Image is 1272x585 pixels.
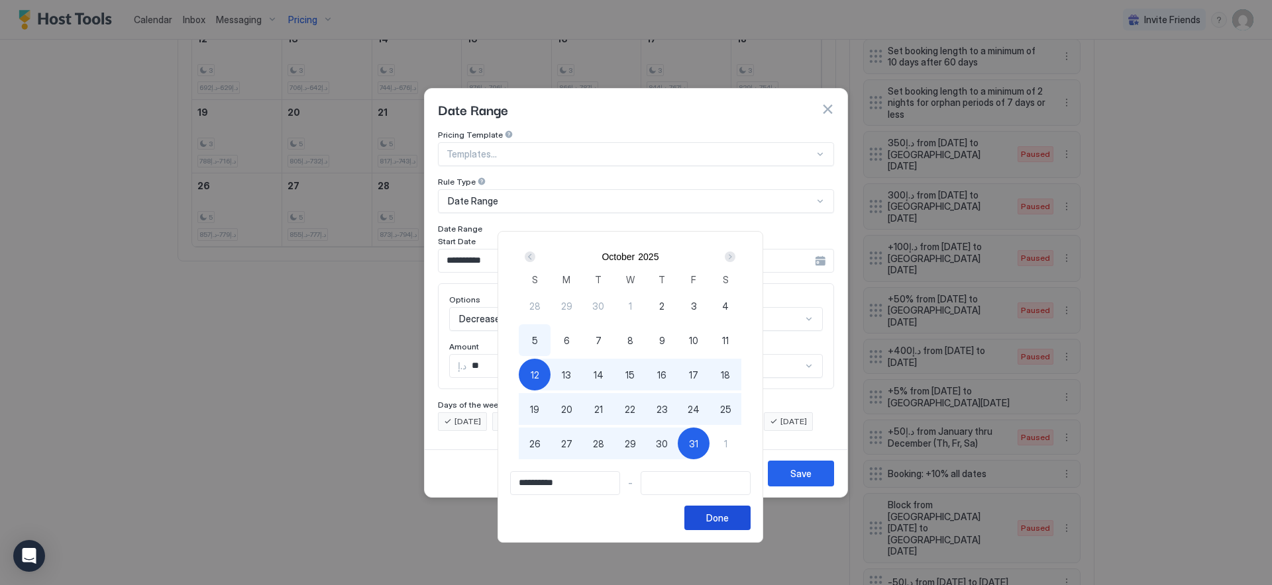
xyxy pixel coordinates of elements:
[710,290,741,322] button: 4
[511,472,619,494] input: Input Field
[594,368,604,382] span: 14
[706,511,729,525] div: Done
[551,393,582,425] button: 20
[602,251,635,262] button: October
[582,290,614,322] button: 30
[691,273,696,287] span: F
[562,368,571,382] span: 13
[641,472,750,494] input: Input Field
[592,299,604,313] span: 30
[657,402,668,416] span: 23
[519,290,551,322] button: 28
[551,427,582,459] button: 27
[628,477,633,489] span: -
[531,368,539,382] span: 12
[720,402,731,416] span: 25
[596,334,602,347] span: 7
[646,324,678,356] button: 9
[659,334,665,347] span: 9
[561,437,572,451] span: 27
[710,393,741,425] button: 25
[562,273,570,287] span: M
[519,393,551,425] button: 19
[614,393,646,425] button: 22
[689,334,698,347] span: 10
[519,324,551,356] button: 5
[529,299,541,313] span: 28
[722,299,729,313] span: 4
[659,273,665,287] span: T
[626,273,635,287] span: W
[710,324,741,356] button: 11
[646,427,678,459] button: 30
[710,427,741,459] button: 1
[561,402,572,416] span: 20
[724,437,727,451] span: 1
[551,359,582,390] button: 13
[532,334,538,347] span: 5
[519,427,551,459] button: 26
[582,324,614,356] button: 7
[646,393,678,425] button: 23
[625,402,635,416] span: 22
[678,290,710,322] button: 3
[689,368,698,382] span: 17
[723,273,729,287] span: S
[722,334,729,347] span: 11
[710,359,741,390] button: 18
[614,324,646,356] button: 8
[529,437,541,451] span: 26
[582,427,614,459] button: 28
[684,506,751,530] button: Done
[551,290,582,322] button: 29
[689,437,698,451] span: 31
[625,368,635,382] span: 15
[595,273,602,287] span: T
[532,273,538,287] span: S
[614,359,646,390] button: 15
[646,290,678,322] button: 2
[593,437,604,451] span: 28
[678,359,710,390] button: 17
[657,368,666,382] span: 16
[678,393,710,425] button: 24
[13,540,45,572] div: Open Intercom Messenger
[561,299,572,313] span: 29
[638,251,659,262] button: 2025
[659,299,664,313] span: 2
[678,324,710,356] button: 10
[629,299,632,313] span: 1
[627,334,633,347] span: 8
[656,437,668,451] span: 30
[564,334,570,347] span: 6
[582,359,614,390] button: 14
[594,402,603,416] span: 21
[530,402,539,416] span: 19
[646,359,678,390] button: 16
[691,299,697,313] span: 3
[551,324,582,356] button: 6
[522,249,540,265] button: Prev
[519,359,551,390] button: 12
[614,290,646,322] button: 1
[721,368,730,382] span: 18
[582,393,614,425] button: 21
[678,427,710,459] button: 31
[614,427,646,459] button: 29
[720,249,738,265] button: Next
[688,402,700,416] span: 24
[625,437,636,451] span: 29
